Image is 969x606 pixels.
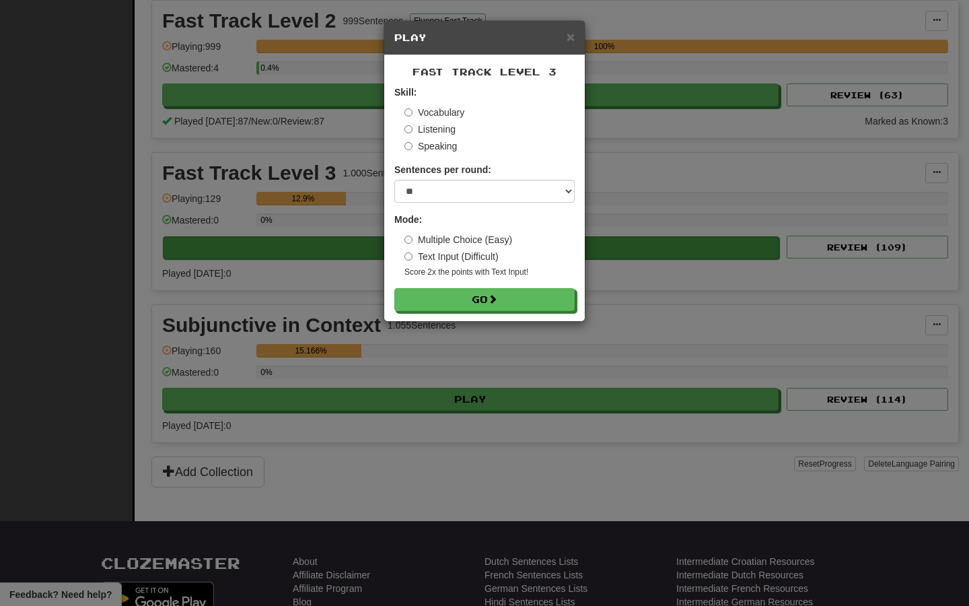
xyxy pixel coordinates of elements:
[567,29,575,44] span: ×
[567,30,575,44] button: Close
[404,233,512,246] label: Multiple Choice (Easy)
[404,125,412,133] input: Listening
[404,108,412,116] input: Vocabulary
[394,87,417,98] strong: Skill:
[394,163,491,176] label: Sentences per round:
[404,267,575,278] small: Score 2x the points with Text Input !
[404,250,499,263] label: Text Input (Difficult)
[404,236,412,244] input: Multiple Choice (Easy)
[394,31,575,44] h5: Play
[404,252,412,261] input: Text Input (Difficult)
[404,123,456,136] label: Listening
[394,288,575,311] button: Go
[394,214,422,225] strong: Mode:
[412,66,557,77] span: Fast Track Level 3
[404,142,412,150] input: Speaking
[404,106,464,119] label: Vocabulary
[404,139,457,153] label: Speaking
